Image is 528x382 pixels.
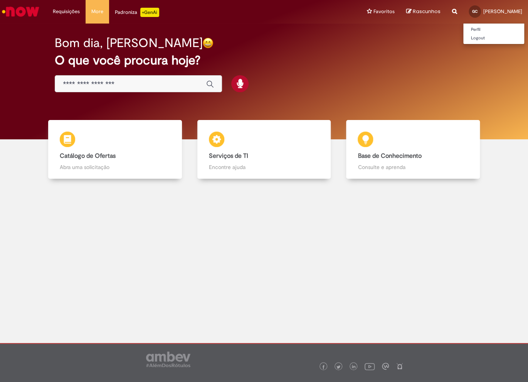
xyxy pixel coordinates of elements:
b: Serviços de TI [209,152,248,160]
p: Encontre ajuda [209,163,319,171]
div: Padroniza [115,8,159,17]
a: Logout [463,34,524,42]
img: logo_footer_naosei.png [396,363,403,370]
img: ServiceNow [1,4,40,19]
span: [PERSON_NAME] [483,8,522,15]
span: Favoritos [373,8,395,15]
a: Perfil [463,25,524,34]
img: logo_footer_ambev_rotulo_gray.png [146,352,190,367]
p: +GenAi [140,8,159,17]
h2: Bom dia, [PERSON_NAME] [55,36,202,50]
span: Rascunhos [413,8,441,15]
p: Abra uma solicitação [60,163,170,171]
p: Consulte e aprenda [358,163,468,171]
span: GC [472,9,478,14]
a: Serviços de TI Encontre ajuda [190,120,339,179]
a: Base de Conhecimento Consulte e aprenda [338,120,488,179]
span: Requisições [53,8,80,15]
b: Catálogo de Ofertas [60,152,116,160]
img: logo_footer_workplace.png [382,363,389,370]
h2: O que você procura hoje? [55,54,473,67]
span: More [91,8,103,15]
img: happy-face.png [202,37,214,49]
img: logo_footer_linkedin.png [352,365,356,369]
img: logo_footer_youtube.png [365,361,375,371]
a: Catálogo de Ofertas Abra uma solicitação [40,120,190,179]
img: logo_footer_facebook.png [321,365,325,369]
a: Rascunhos [406,8,441,15]
img: logo_footer_twitter.png [336,365,340,369]
b: Base de Conhecimento [358,152,421,160]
